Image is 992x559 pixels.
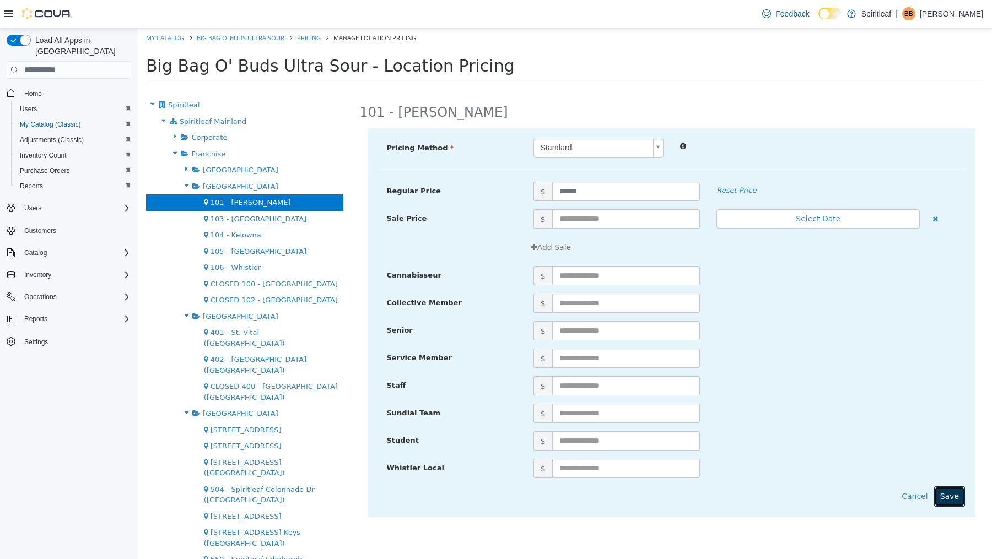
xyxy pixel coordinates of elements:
span: Spiritleaf Mainland [42,89,109,97]
span: Whistler Local [249,436,306,444]
button: Customers [2,222,136,238]
span: Service Member [249,325,314,334]
span: Adjustments (Classic) [20,135,84,144]
a: Reports [15,180,47,193]
span: 101 - [PERSON_NAME] [73,170,153,178]
span: 401 - St. Vital ([GEOGRAPHIC_DATA]) [66,300,147,319]
button: Home [2,85,136,101]
span: Inventory Count [15,149,131,162]
button: Inventory [2,267,136,283]
button: Cancel [758,458,796,479]
span: Inventory Count [20,151,67,160]
span: Sundial Team [249,381,303,389]
span: My Catalog (Classic) [15,118,131,131]
span: [STREET_ADDRESS] Keys ([GEOGRAPHIC_DATA]) [66,500,163,519]
span: $ [396,265,414,285]
a: Feedback [758,3,813,25]
a: Users [15,102,41,116]
span: Feedback [775,8,809,19]
span: [GEOGRAPHIC_DATA] [65,381,141,389]
span: CLOSED 102 - [GEOGRAPHIC_DATA] [73,268,200,276]
span: Users [20,105,37,113]
span: Customers [20,224,131,237]
span: Staff [249,353,268,361]
button: Inventory [20,268,56,281]
p: [PERSON_NAME] [920,7,983,20]
span: Big Bag O' Buds Ultra Sour - Location Pricing [8,28,377,47]
span: $ [396,181,414,200]
a: Purchase Orders [15,164,74,177]
span: Cannabisseur [249,243,304,251]
span: [GEOGRAPHIC_DATA] [65,284,141,292]
a: Home [20,87,46,100]
a: Adjustments (Classic) [15,133,88,146]
button: Save [796,458,827,479]
button: Reports [2,311,136,327]
button: Purchase Orders [11,163,136,178]
span: Regular Price [249,159,303,167]
span: [STREET_ADDRESS] [73,484,144,492]
span: $ [396,293,414,312]
button: Adjustments (Classic) [11,132,136,148]
span: Manage Location Pricing [196,6,278,14]
span: Settings [24,338,48,346]
span: Customers [24,226,56,235]
button: Settings [2,333,136,349]
div: Bobby B [902,7,915,20]
span: Reports [15,180,131,193]
button: Inventory Count [11,148,136,163]
span: $ [396,376,414,395]
span: [STREET_ADDRESS] ([GEOGRAPHIC_DATA]) [66,430,147,449]
span: 106 - Whistler [73,235,123,243]
span: Pricing Method [249,116,316,124]
span: Reports [20,312,131,325]
span: 103 - [GEOGRAPHIC_DATA] [73,187,169,195]
span: Catalog [20,246,131,259]
span: Corporate [53,105,89,113]
span: BB [904,7,913,20]
span: Inventory [20,268,131,281]
span: [STREET_ADDRESS] [73,414,144,422]
h2: 101 - [PERSON_NAME] [222,76,370,93]
span: $ [396,348,414,367]
span: Operations [20,290,131,303]
span: 105 - [GEOGRAPHIC_DATA] [73,219,169,227]
span: $ [396,238,414,257]
input: Dark Mode [818,8,842,19]
span: Senior [249,298,275,306]
button: Users [11,101,136,117]
button: Reports [20,312,52,325]
button: My Catalog (Classic) [11,117,136,132]
span: Standard [396,111,511,129]
a: Settings [20,335,52,349]
a: Big Bag O' Buds Ultra Sour [59,6,147,14]
span: Load All Apps in [GEOGRAPHIC_DATA] [31,35,131,57]
nav: Complex example [7,81,131,378]
span: Student [249,408,281,416]
span: [STREET_ADDRESS] [73,398,144,406]
a: Pricing [159,6,183,14]
p: | [896,7,898,20]
span: Users [15,102,131,116]
span: 550 - Spiritleaf Edinburgh ([GEOGRAPHIC_DATA]) [66,527,165,546]
button: Select Date [579,181,782,200]
span: $ [396,154,414,173]
span: Reports [20,182,43,191]
a: Standard [396,111,526,129]
a: My Catalog [8,6,46,14]
button: Users [2,200,136,216]
span: Reports [24,314,47,323]
span: $ [396,321,414,340]
span: Sale Price [249,186,289,194]
a: Inventory Count [15,149,71,162]
span: Users [20,202,131,215]
span: 504 - Spiritleaf Colonnade Dr ([GEOGRAPHIC_DATA]) [66,457,177,476]
span: Franchise [53,122,88,130]
span: 104 - Kelowna [73,203,123,211]
em: Reset Price [579,158,618,166]
span: My Catalog (Classic) [20,120,81,129]
span: CLOSED 400 - [GEOGRAPHIC_DATA] ([GEOGRAPHIC_DATA]) [66,354,200,373]
span: Spiritleaf [30,73,62,81]
span: Purchase Orders [15,164,131,177]
img: Cova [22,8,72,19]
